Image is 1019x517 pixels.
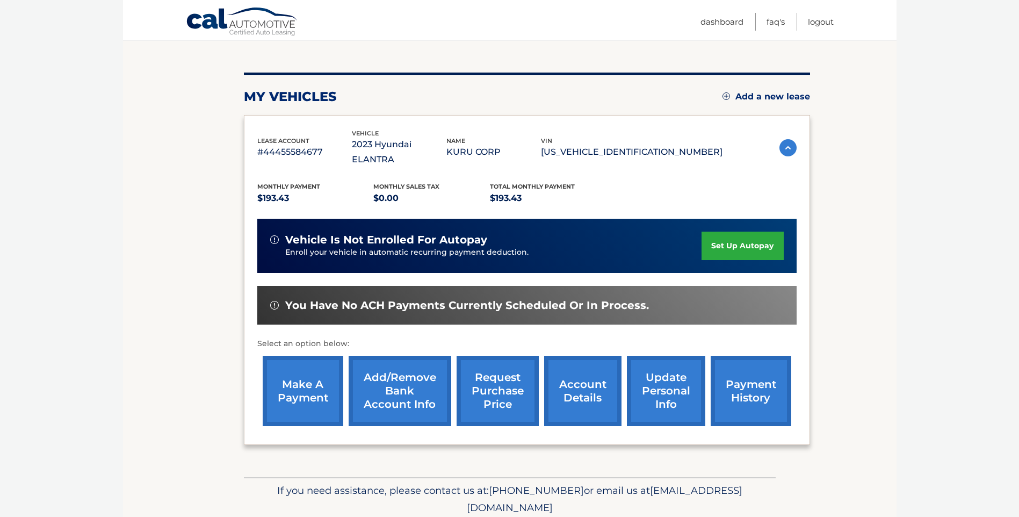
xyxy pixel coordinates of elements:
[702,232,783,260] a: set up autopay
[285,247,702,258] p: Enroll your vehicle in automatic recurring payment deduction.
[257,145,352,160] p: #44455584677
[285,233,487,247] span: vehicle is not enrolled for autopay
[285,299,649,312] span: You have no ACH payments currently scheduled or in process.
[544,356,621,426] a: account details
[352,130,379,137] span: vehicle
[257,338,797,350] p: Select an option below:
[808,13,834,31] a: Logout
[490,191,606,206] p: $193.43
[467,484,742,514] span: [EMAIL_ADDRESS][DOMAIN_NAME]
[446,137,465,145] span: name
[244,89,337,105] h2: my vehicles
[489,484,584,497] span: [PHONE_NUMBER]
[373,191,490,206] p: $0.00
[373,183,439,190] span: Monthly sales Tax
[627,356,705,426] a: update personal info
[457,356,539,426] a: request purchase price
[779,139,797,156] img: accordion-active.svg
[541,145,722,160] p: [US_VEHICLE_IDENTIFICATION_NUMBER]
[270,301,279,310] img: alert-white.svg
[263,356,343,426] a: make a payment
[490,183,575,190] span: Total Monthly Payment
[257,191,374,206] p: $193.43
[700,13,743,31] a: Dashboard
[722,92,730,100] img: add.svg
[349,356,451,426] a: Add/Remove bank account info
[711,356,791,426] a: payment history
[722,91,810,102] a: Add a new lease
[541,137,552,145] span: vin
[257,183,320,190] span: Monthly Payment
[257,137,309,145] span: lease account
[186,7,299,38] a: Cal Automotive
[767,13,785,31] a: FAQ's
[251,482,769,516] p: If you need assistance, please contact us at: or email us at
[270,235,279,244] img: alert-white.svg
[352,137,446,167] p: 2023 Hyundai ELANTRA
[446,145,541,160] p: KURU CORP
